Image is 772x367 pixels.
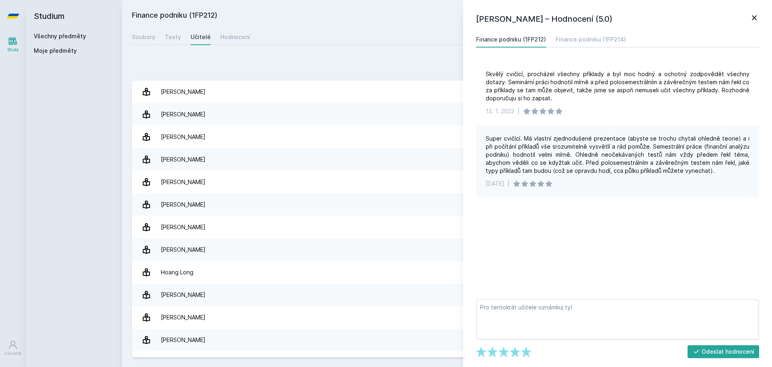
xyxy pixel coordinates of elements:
div: [PERSON_NAME] [161,309,205,326]
a: Hodnocení [220,29,250,45]
a: Testy [165,29,181,45]
div: [PERSON_NAME] [161,242,205,258]
a: [PERSON_NAME] 3 hodnocení 3.7 [132,126,762,148]
a: [PERSON_NAME] [132,81,762,103]
div: | [517,107,519,115]
a: [PERSON_NAME] 3 hodnocení 4.3 [132,306,762,329]
div: Učitelé [191,33,211,41]
a: Hoang Long 1 hodnocení 5.0 [132,261,762,284]
div: [PERSON_NAME] [161,219,205,235]
div: [DATE] [486,180,504,188]
div: [PERSON_NAME] [161,84,205,100]
a: [PERSON_NAME] 1 hodnocení 4.0 [132,216,762,238]
a: [PERSON_NAME] 22 hodnocení 4.5 [132,171,762,193]
a: [PERSON_NAME] 1 hodnocení 3.0 [132,148,762,171]
a: [PERSON_NAME] 4 hodnocení 4.5 [132,329,762,351]
div: [PERSON_NAME] [161,197,205,213]
div: Skvělý cvičící, procházel všechny příklady a byl moc hodný a ochotný zodpovědět všechny dotazy. S... [486,70,749,102]
button: Odeslat hodnocení [688,345,760,358]
a: Uživatel [2,336,24,361]
a: [PERSON_NAME] 2 hodnocení 5.0 [132,238,762,261]
div: Soubory [132,33,155,41]
a: [PERSON_NAME] 1 hodnocení 5.0 [132,284,762,306]
div: Super cvičící. Má vlastní zjednodušené prezentace (abyste se trochu chytali ohledně teorie) a i p... [486,135,749,175]
div: [PERSON_NAME] [161,151,205,168]
a: Study [2,32,24,57]
div: Study [7,47,19,53]
a: Soubory [132,29,155,45]
a: [PERSON_NAME] 3 hodnocení 2.3 [132,193,762,216]
div: [PERSON_NAME] [161,106,205,122]
div: Testy [165,33,181,41]
div: [PERSON_NAME] [161,332,205,348]
div: Hodnocení [220,33,250,41]
div: Uživatel [4,350,21,357]
span: Moje předměty [34,47,77,55]
a: Všechny předměty [34,33,86,39]
a: [PERSON_NAME] [132,103,762,126]
div: | [507,180,509,188]
a: Učitelé [191,29,211,45]
div: [PERSON_NAME] [161,129,205,145]
h2: Finance podniku (1FP212) [132,10,672,23]
div: 13. 1. 2022 [486,107,514,115]
div: Hoang Long [161,264,193,280]
div: [PERSON_NAME] [161,287,205,303]
div: [PERSON_NAME] [161,174,205,190]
